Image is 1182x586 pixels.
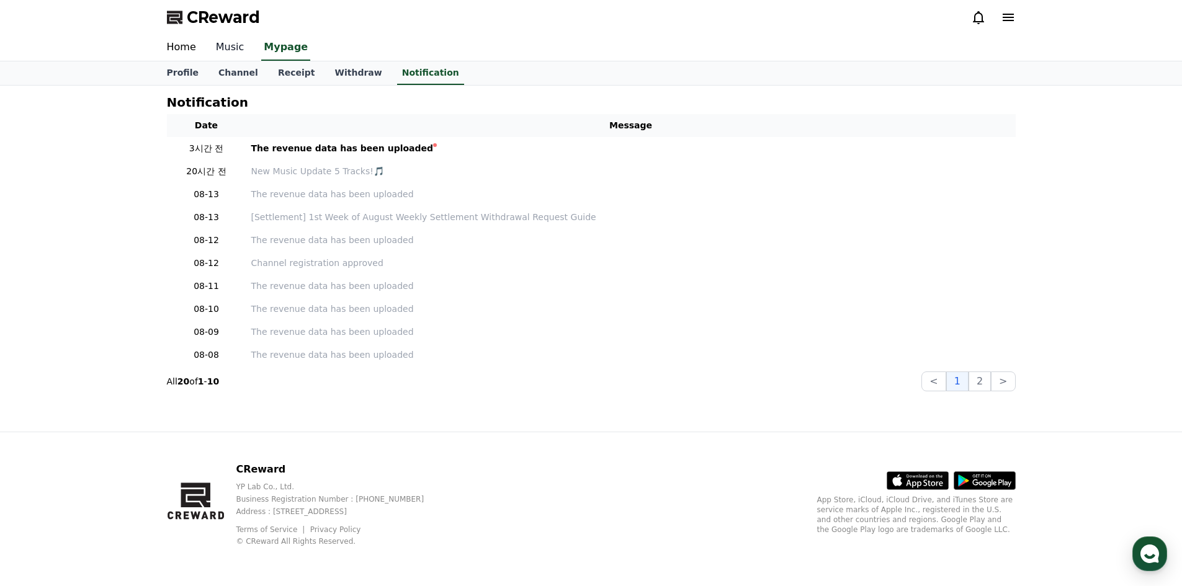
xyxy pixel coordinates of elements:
a: The revenue data has been uploaded [251,303,1011,316]
p: 08-13 [172,188,241,201]
a: The revenue data has been uploaded [251,280,1011,293]
a: The revenue data has been uploaded [251,326,1011,339]
a: Profile [157,61,208,85]
p: 20시간 전 [172,165,241,178]
p: 08-11 [172,280,241,293]
p: 08-10 [172,303,241,316]
span: Settings [184,412,214,422]
th: Date [167,114,246,137]
span: Messages [103,412,140,422]
a: New Music Update 5 Tracks!🎵 [251,165,1011,178]
a: Channel [208,61,268,85]
th: Message [246,114,1016,137]
p: Channel registration approved [251,257,1011,270]
button: > [991,371,1015,391]
p: © CReward All Rights Reserved. [236,536,444,546]
p: 08-08 [172,348,241,362]
a: Terms of Service [236,525,307,534]
a: Withdraw [325,61,392,85]
strong: 1 [198,376,204,386]
strong: 20 [177,376,189,386]
p: All of - [167,375,220,388]
a: Receipt [268,61,325,85]
p: App Store, iCloud, iCloud Drive, and iTunes Store are service marks of Apple Inc., registered in ... [817,495,1016,535]
a: CReward [167,7,260,27]
a: The revenue data has been uploaded [251,188,1011,201]
p: 08-12 [172,257,241,270]
div: The revenue data has been uploaded [251,142,434,155]
p: 3시간 전 [172,142,241,155]
p: 08-12 [172,234,241,247]
p: 08-09 [172,326,241,339]
a: Home [4,393,82,424]
span: Home [32,412,53,422]
a: The revenue data has been uploaded [251,348,1011,362]
p: 08-13 [172,211,241,224]
span: CReward [187,7,260,27]
a: Privacy Policy [310,525,361,534]
p: Business Registration Number : [PHONE_NUMBER] [236,494,444,504]
a: Settings [160,393,238,424]
button: 1 [946,371,969,391]
a: The revenue data has been uploaded [251,142,1011,155]
a: Mypage [261,35,310,61]
a: Home [157,35,206,61]
p: YP Lab Co., Ltd. [236,482,444,492]
a: [Settlement] 1st Week of August Weekly Settlement Withdrawal Request Guide [251,211,1011,224]
button: 2 [969,371,991,391]
a: The revenue data has been uploaded [251,234,1011,247]
a: Messages [82,393,160,424]
strong: 10 [207,376,219,386]
p: CReward [236,462,444,477]
h4: Notification [167,95,248,109]
a: Music [206,35,254,61]
button: < [921,371,946,391]
p: Address : [STREET_ADDRESS] [236,507,444,517]
a: Notification [397,61,464,85]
